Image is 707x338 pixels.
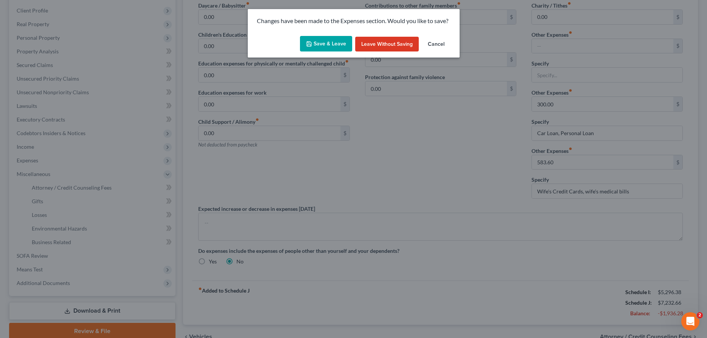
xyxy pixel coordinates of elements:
button: Save & Leave [300,36,352,52]
p: Changes have been made to the Expenses section. Would you like to save? [257,17,451,25]
span: 2 [697,312,703,318]
iframe: Intercom live chat [681,312,699,330]
button: Leave without Saving [355,37,419,52]
button: Cancel [422,37,451,52]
